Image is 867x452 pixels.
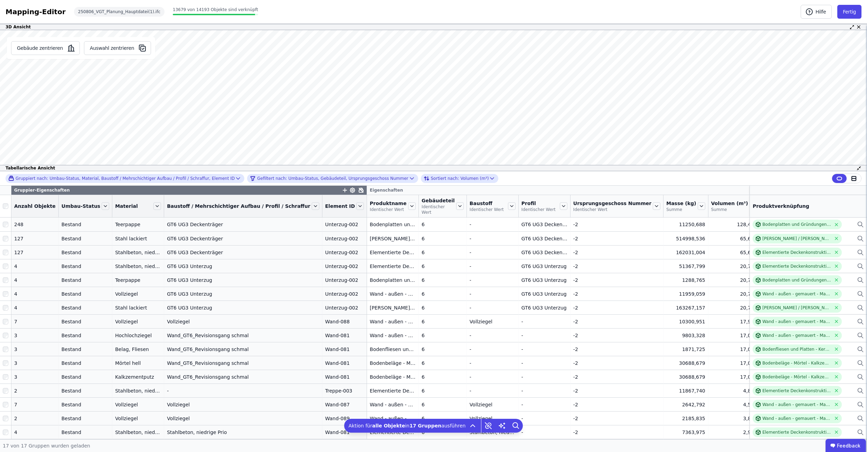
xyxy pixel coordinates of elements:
[431,176,459,181] span: Sortiert nach:
[325,346,364,353] div: Wand-081
[422,290,464,297] div: 6
[762,222,831,227] div: Bodenplatten und Gründungen - Abdichtung - Bitumenbahnen V60
[62,401,109,408] div: Bestand
[115,304,161,311] div: Stahl lackiert
[424,174,489,183] div: Volumen (m³)
[470,249,516,256] div: -
[167,304,319,311] div: GT6 UG3 Unterzug
[521,221,567,228] div: GT6 UG3 Deckenträger
[167,203,310,210] span: Baustoff / Mehrschichtiger Aufbau / Profil / Schraffur
[521,373,567,380] div: -
[167,387,319,394] div: -
[711,332,757,339] div: 17,049
[370,304,416,311] div: [PERSON_NAME] / [PERSON_NAME] - elementierte Innenwand - [PERSON_NAME]
[711,415,757,422] div: 3,801
[666,235,705,242] div: 514998,536
[573,277,660,284] div: -2
[422,304,464,311] div: 6
[521,387,567,394] div: -
[62,249,109,256] div: Bestand
[711,277,757,284] div: 20,798
[370,401,416,408] div: Wand - außen - gemauert - Mauerziegel
[521,318,567,325] div: -
[370,387,416,394] div: Elementierte Deckenkonstruktion - Stahlbeton - C20/25 - 2%
[573,207,651,212] span: Identischer Wert
[325,304,364,311] div: Unterzug-002
[666,401,705,408] div: 2642,792
[115,373,161,380] div: Kalkzementputz
[573,415,660,422] div: -2
[521,207,556,212] span: Identischer Wert
[370,263,416,270] div: Elementierte Deckenkonstruktion - Stahlbeton - C20/25 - 2%
[370,235,416,242] div: [PERSON_NAME] / [PERSON_NAME] - elementierte Innenwand - [PERSON_NAME]
[14,332,56,339] div: 3
[422,235,464,242] div: 6
[711,249,757,256] div: 65,605
[762,430,831,435] div: Elementierte Deckenkonstruktion - Stahlbeton - C20/25 - 2%
[470,346,516,353] div: -
[14,203,56,210] span: Anzahl Objekte
[370,249,416,256] div: Elementierte Deckenkonstruktion - Stahlbeton - C20/25 - 2%
[521,429,567,436] div: -
[62,277,109,284] div: Bestand
[325,277,364,284] div: Unterzug-002
[62,290,109,297] div: Bestand
[325,263,364,270] div: Unterzug-002
[762,360,831,366] div: Bodenbeläge - Mörtel - Kalkzementmörtel
[167,249,319,256] div: GT6 UG3 Deckenträger
[370,187,403,193] span: Eigenschaften
[573,263,660,270] div: -2
[422,373,464,380] div: 6
[422,401,464,408] div: 6
[115,221,161,228] div: Teerpappe
[14,373,56,380] div: 3
[470,387,516,394] div: -
[573,332,660,339] div: -2
[14,415,56,422] div: 2
[14,290,56,297] div: 4
[711,263,757,270] div: 20,798
[470,290,516,297] div: -
[115,360,161,367] div: Mörtel hell
[8,175,235,181] div: Umbau-Status, Material, Baustoff / Mehrschichtiger Aufbau / Profil / Schraffur, Element ID
[422,197,455,204] span: Gebäudeteil
[62,373,109,380] div: Bestand
[422,360,464,367] div: 6
[470,332,516,339] div: -
[762,374,831,380] div: Bodenbeläge - Mörtel - Kalkzementmörtel
[666,415,705,422] div: 2185,835
[666,373,705,380] div: 30688,679
[167,318,319,325] div: Vollziegel
[422,221,464,228] div: 6
[422,415,464,422] div: 6
[167,401,319,408] div: Vollziegel
[115,346,161,353] div: Belag, Fliesen
[666,304,705,311] div: 163267,157
[325,249,364,256] div: Unterzug-002
[711,401,757,408] div: 4,596
[16,176,48,181] span: Gruppiert nach:
[370,360,416,367] div: Bodenbeläge - Mörtel - Kalkzementmörtel
[115,203,138,210] span: Material
[470,360,516,367] div: -
[711,373,757,380] div: 17,049
[6,7,66,17] div: Mapping-Editor
[837,5,861,19] button: Fertig
[14,263,56,270] div: 4
[14,187,70,193] span: Gruppier-Eigenschaften
[62,235,109,242] div: Bestand
[14,401,56,408] div: 7
[422,263,464,270] div: 6
[14,360,56,367] div: 3
[711,221,757,228] div: 128,498
[666,200,696,207] span: Masse (kg)
[6,165,55,171] span: Tabellarische Ansicht
[370,290,416,297] div: Wand - außen - gemauert - Mauerziegel
[115,415,161,422] div: Vollziegel
[370,318,416,325] div: Wand - außen - gemauert - Mauerziegel
[762,277,831,283] div: Bodenplatten und Gründungen - Abdichtung - Bitumenbahnen V60
[422,387,464,394] div: 6
[167,373,319,380] div: Wand_GT6_Revisionsgang schmal
[666,277,705,284] div: 1288,765
[470,277,516,284] div: -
